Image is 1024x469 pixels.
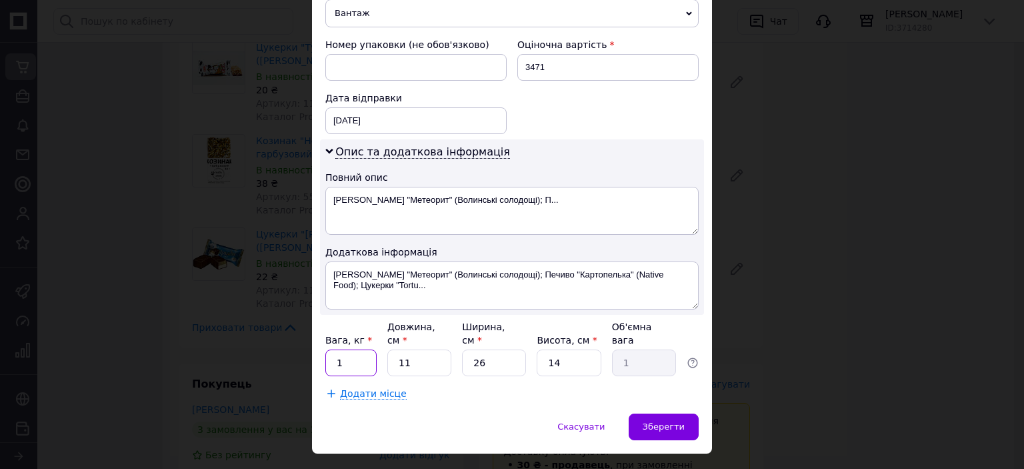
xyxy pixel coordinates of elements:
[462,322,505,346] label: Ширина, см
[325,246,699,259] div: Додаткова інформація
[325,187,699,235] textarea: [PERSON_NAME] "Метеорит" (Волинські солодощі); П...
[557,422,605,432] span: Скасувати
[335,145,510,159] span: Опис та додаткова інформація
[537,335,597,346] label: Висота, см
[325,262,699,310] textarea: [PERSON_NAME] "Метеорит" (Волинські солодощі); Печиво "Картопелька" (Native Food); Цукерки "Tortu...
[517,38,699,51] div: Оціночна вартість
[325,335,372,346] label: Вага, кг
[340,388,407,400] span: Додати місце
[325,38,507,51] div: Номер упаковки (не обов'язково)
[325,91,507,105] div: Дата відправки
[643,422,685,432] span: Зберегти
[325,171,699,184] div: Повний опис
[612,320,676,347] div: Об'ємна вага
[387,322,435,346] label: Довжина, см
